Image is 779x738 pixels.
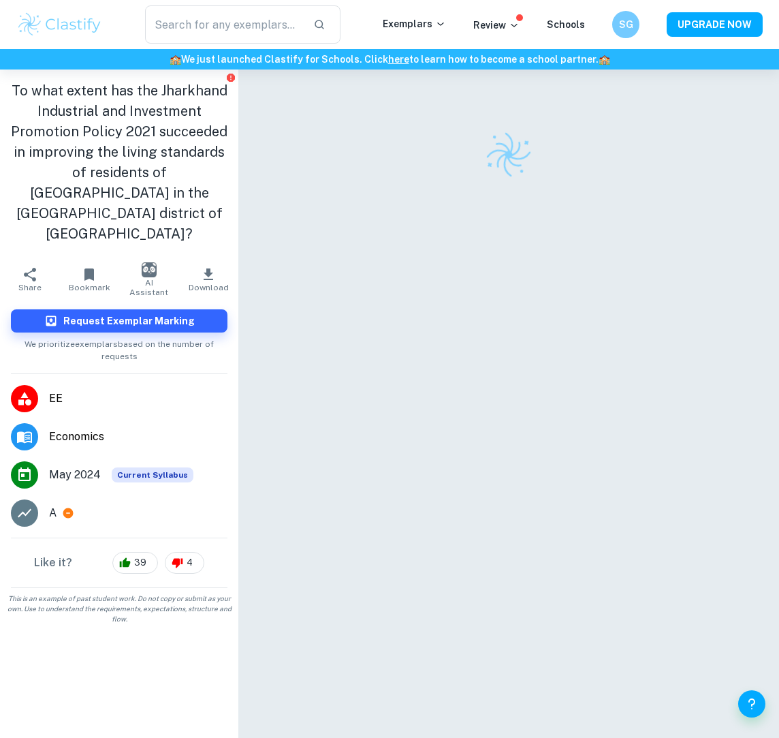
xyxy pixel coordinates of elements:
span: Economics [49,429,227,445]
button: Help and Feedback [738,690,765,718]
p: Exemplars [383,16,446,31]
div: This exemplar is based on the current syllabus. Feel free to refer to it for inspiration/ideas wh... [112,467,193,482]
span: 39 [127,556,154,570]
button: UPGRADE NOW [667,12,763,37]
div: 4 [165,552,204,574]
h1: To what extent has the Jharkhand Industrial and Investment Promotion Policy 2021 succeeded in imp... [11,80,227,244]
h6: Request Exemplar Marking [63,313,195,328]
img: AI Assistant [142,262,157,277]
span: Current Syllabus [112,467,193,482]
p: A [49,505,57,521]
span: Share [18,283,42,292]
button: Report issue [225,72,236,82]
img: Clastify logo [16,11,103,38]
button: Request Exemplar Marking [11,309,227,333]
span: This is an example of past student work. Do not copy or submit as your own. Use to understand the... [5,594,233,624]
span: Bookmark [69,283,110,292]
h6: SG [618,17,634,32]
button: SG [612,11,639,38]
button: Bookmark [60,260,120,298]
a: here [388,54,409,65]
input: Search for any exemplars... [145,5,303,44]
span: We prioritize exemplars based on the number of requests [11,333,227,363]
span: AI Assistant [127,278,171,297]
span: Download [189,283,229,292]
span: 🏫 [170,54,181,65]
div: 39 [112,552,158,574]
h6: Like it? [34,555,72,571]
span: May 2024 [49,467,101,483]
p: Review [473,18,520,33]
span: 4 [179,556,200,570]
h6: We just launched Clastify for Schools. Click to learn how to become a school partner. [3,52,776,67]
button: AI Assistant [119,260,179,298]
a: Schools [547,19,585,30]
img: Clastify logo [481,127,537,183]
button: Download [179,260,239,298]
span: EE [49,390,227,407]
span: 🏫 [599,54,610,65]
